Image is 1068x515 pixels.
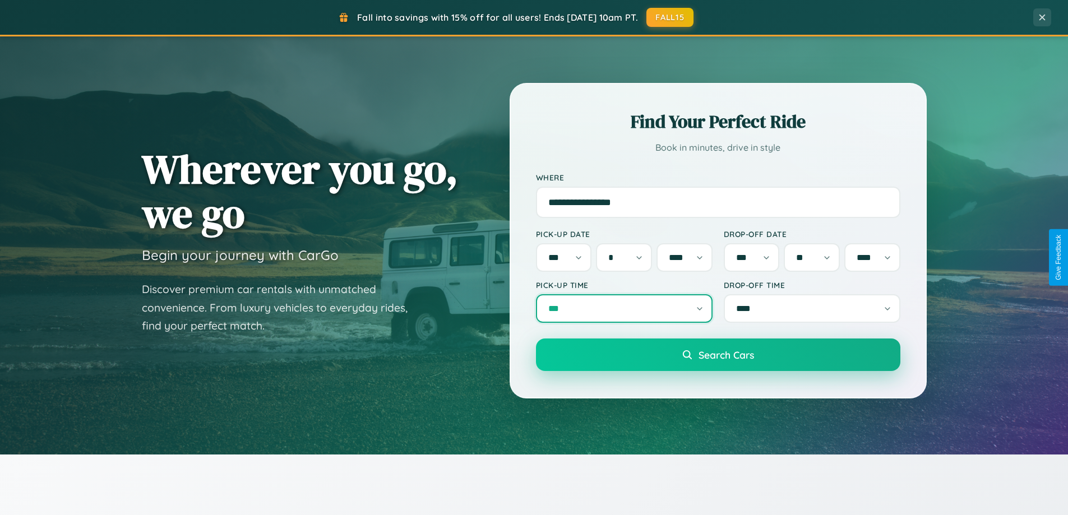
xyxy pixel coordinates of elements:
span: Fall into savings with 15% off for all users! Ends [DATE] 10am PT. [357,12,638,23]
label: Drop-off Date [724,229,900,239]
h2: Find Your Perfect Ride [536,109,900,134]
span: Search Cars [699,349,754,361]
h3: Begin your journey with CarGo [142,247,339,263]
button: Search Cars [536,338,900,371]
div: Give Feedback [1055,235,1062,280]
label: Drop-off Time [724,280,900,290]
button: FALL15 [646,8,693,27]
label: Pick-up Time [536,280,713,290]
p: Discover premium car rentals with unmatched convenience. From luxury vehicles to everyday rides, ... [142,280,422,335]
h1: Wherever you go, we go [142,147,458,235]
label: Pick-up Date [536,229,713,239]
label: Where [536,173,900,182]
p: Book in minutes, drive in style [536,140,900,156]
